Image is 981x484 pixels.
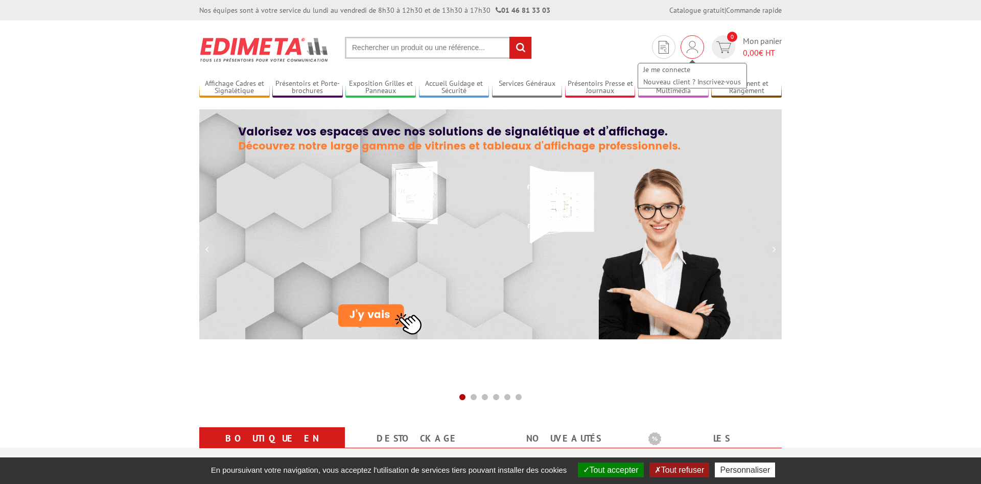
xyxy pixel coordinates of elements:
img: devis rapide [716,41,731,53]
div: Nos équipes sont à votre service du lundi au vendredi de 8h30 à 12h30 et de 13h30 à 17h30 [199,5,550,15]
a: Commande rapide [726,6,782,15]
strong: 01 46 81 33 03 [496,6,550,15]
div: Je me connecte Nouveau client ? Inscrivez-vous [681,35,704,59]
input: Rechercher un produit ou une référence... [345,37,532,59]
a: nouveautés [503,429,624,448]
a: Présentoirs et Porte-brochures [272,79,343,96]
a: Destockage [357,429,478,448]
a: Services Généraux [492,79,563,96]
a: Les promotions [648,429,769,466]
a: Présentoirs Presse et Journaux [565,79,636,96]
span: 0,00 [743,48,759,58]
a: Accueil Guidage et Sécurité [419,79,489,96]
a: Exposition Grilles et Panneaux [345,79,416,96]
b: Les promotions [648,429,776,450]
img: devis rapide [687,41,698,53]
a: devis rapide 0 Mon panier 0,00€ HT [709,35,782,59]
span: En poursuivant votre navigation, vous acceptez l'utilisation de services tiers pouvant installer ... [206,466,572,474]
input: rechercher [509,37,531,59]
a: Je me connecte [638,63,746,76]
span: Mon panier [743,35,782,59]
img: Présentoir, panneau, stand - Edimeta - PLV, affichage, mobilier bureau, entreprise [199,31,330,68]
img: devis rapide [659,41,669,54]
a: Affichage Cadres et Signalétique [199,79,270,96]
a: Boutique en ligne [212,429,333,466]
div: | [669,5,782,15]
button: Personnaliser (fenêtre modale) [715,463,775,477]
span: € HT [743,47,782,59]
a: Catalogue gratuit [669,6,725,15]
button: Tout accepter [578,463,644,477]
span: 0 [727,32,737,42]
a: Nouveau client ? Inscrivez-vous [638,76,746,88]
button: Tout refuser [649,463,709,477]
